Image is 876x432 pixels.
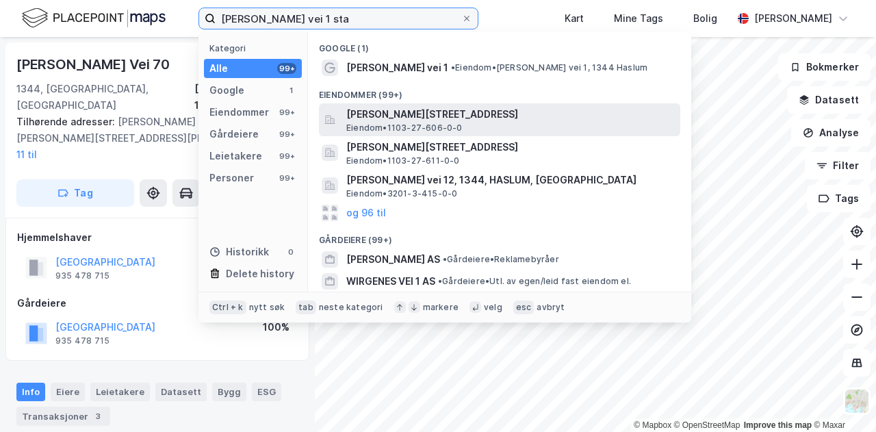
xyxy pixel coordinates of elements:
div: Gårdeiere [209,126,259,142]
button: Tags [807,185,871,212]
div: [PERSON_NAME] Vei 70 [16,53,172,75]
div: 99+ [277,107,296,118]
div: Delete history [226,266,294,282]
span: • [438,276,442,286]
button: Analyse [791,119,871,147]
span: WIRGENES VEI 1 AS [346,273,435,290]
div: Bolig [693,10,717,27]
a: Mapbox [634,420,671,430]
div: Mine Tags [614,10,663,27]
span: [PERSON_NAME] AS [346,251,440,268]
div: Eiere [51,383,85,401]
div: 99+ [277,129,296,140]
button: Filter [805,152,871,179]
div: 1 [285,85,296,96]
div: Info [16,383,45,401]
div: Transaksjoner [16,407,110,426]
div: 1344, [GEOGRAPHIC_DATA], [GEOGRAPHIC_DATA] [16,81,194,114]
div: 935 478 715 [55,335,109,346]
div: Leietakere [90,383,150,401]
div: Bygg [212,383,246,401]
span: • [451,62,455,73]
div: ESG [252,383,281,401]
img: logo.f888ab2527a4732fd821a326f86c7f29.svg [22,6,166,30]
span: Gårdeiere • Utl. av egen/leid fast eiendom el. [438,276,631,287]
span: [PERSON_NAME][STREET_ADDRESS] [346,139,675,155]
div: Google [209,82,244,99]
span: Eiendom • 3201-3-415-0-0 [346,188,457,199]
div: Gårdeiere (99+) [308,224,691,249]
span: Tilhørende adresser: [16,116,118,127]
button: Bokmerker [778,53,871,81]
div: 99+ [277,63,296,74]
div: Kategori [209,43,302,53]
div: Leietakere [209,148,262,164]
iframe: Chat Widget [808,366,876,432]
div: velg [484,302,502,313]
div: Eiendommer (99+) [308,79,691,103]
button: og 96 til [346,205,386,221]
div: markere [423,302,459,313]
a: OpenStreetMap [674,420,740,430]
div: nytt søk [249,302,285,313]
span: [PERSON_NAME] vei 1 [346,60,448,76]
button: Tag [16,179,134,207]
div: neste kategori [319,302,383,313]
span: Eiendom • 1103-27-611-0-0 [346,155,460,166]
div: [PERSON_NAME] [754,10,832,27]
div: 3 [91,409,105,423]
div: 100% [263,319,289,335]
div: [GEOGRAPHIC_DATA], 1/508 [194,81,298,114]
div: Datasett [155,383,207,401]
div: 99+ [277,151,296,162]
div: 0 [285,246,296,257]
span: Gårdeiere • Reklamebyråer [443,254,559,265]
div: Historikk [209,244,269,260]
span: [PERSON_NAME] vei 12, 1344, HASLUM, [GEOGRAPHIC_DATA] [346,172,675,188]
div: Gårdeiere [17,295,298,312]
div: Kart [565,10,584,27]
div: 935 478 715 [55,270,109,281]
div: Google (1) [308,32,691,57]
div: tab [296,301,316,314]
span: Eiendom • [PERSON_NAME] vei 1, 1344 Haslum [451,62,647,73]
div: Eiendommer [209,104,269,120]
span: [PERSON_NAME][STREET_ADDRESS] [346,106,675,123]
div: Ctrl + k [209,301,246,314]
div: Personer [209,170,254,186]
div: Alle [209,60,228,77]
input: Søk på adresse, matrikkel, gårdeiere, leietakere eller personer [216,8,461,29]
span: Eiendom • 1103-27-606-0-0 [346,123,463,134]
div: [PERSON_NAME] 72, [PERSON_NAME][STREET_ADDRESS][PERSON_NAME] [16,114,287,163]
div: esc [513,301,534,314]
div: avbryt [537,302,565,313]
span: • [443,254,447,264]
button: Datasett [787,86,871,114]
div: Hjemmelshaver [17,229,298,246]
a: Improve this map [744,420,812,430]
div: 99+ [277,173,296,183]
